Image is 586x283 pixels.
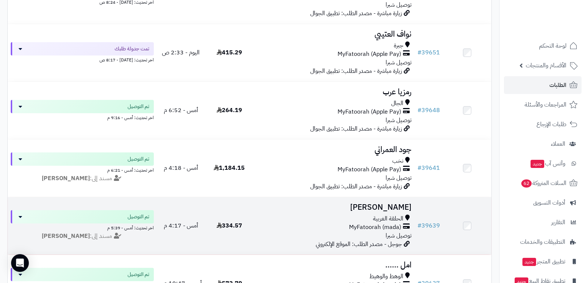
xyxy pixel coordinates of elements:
span: 1,184.15 [214,164,245,172]
span: التقارير [551,217,565,228]
a: السلات المتروكة62 [504,174,582,192]
span: نخب [392,157,403,165]
span: تم التوصيل [128,213,149,220]
a: #39648 [417,106,440,115]
a: وآتس آبجديد [504,155,582,172]
div: اخر تحديث: [DATE] - 8:17 ص [11,55,154,63]
div: Open Intercom Messenger [11,254,29,272]
span: تمت جدولة طلبك [115,45,149,53]
span: زيارة مباشرة - مصدر الطلب: تطبيق الجوال [310,182,402,191]
a: #39639 [417,221,440,230]
span: توصيل شبرا [386,231,411,240]
span: التطبيقات والخدمات [520,237,565,247]
span: العملاء [551,139,565,149]
span: # [417,221,421,230]
span: تم التوصيل [128,155,149,163]
a: لوحة التحكم [504,37,582,55]
h3: امل ...... [257,261,412,269]
span: أدوات التسويق [533,198,565,208]
span: توصيل شبرا [386,0,411,9]
div: اخر تحديث: أمس - 9:16 م [11,113,154,121]
a: الطلبات [504,76,582,94]
span: أمس - 4:18 م [164,164,198,172]
span: 62 [521,179,532,188]
span: الطلبات [549,80,566,90]
span: # [417,164,421,172]
div: اخر تحديث: أمس - 5:39 م [11,223,154,231]
a: العملاء [504,135,582,153]
strong: [PERSON_NAME] [42,174,90,183]
a: طلبات الإرجاع [504,115,582,133]
span: 264.19 [217,106,242,115]
span: السلات المتروكة [521,178,566,188]
span: زيارة مباشرة - مصدر الطلب: تطبيق الجوال [310,9,402,18]
span: تم التوصيل [128,271,149,278]
span: لوحة التحكم [539,41,566,51]
a: #39651 [417,48,440,57]
span: اليوم - 2:33 ص [162,48,200,57]
span: جديد [531,160,544,168]
a: أدوات التسويق [504,194,582,212]
div: مسند إلى: [5,232,159,240]
span: جبرة [394,41,403,50]
span: الجال [391,99,403,108]
a: التطبيقات والخدمات [504,233,582,251]
span: # [417,106,421,115]
span: وآتس آب [530,158,565,169]
h3: جود العمراني [257,145,412,154]
span: MyFatoorah (Apple Pay) [338,50,401,58]
h3: نواف العتيبي [257,30,412,38]
span: 415.29 [217,48,242,57]
div: اخر تحديث: أمس - 6:21 م [11,166,154,173]
span: تم التوصيل [128,103,149,110]
span: زيارة مباشرة - مصدر الطلب: تطبيق الجوال [310,124,402,133]
span: توصيل شبرا [386,173,411,182]
div: مسند إلى: [5,174,159,183]
span: 334.57 [217,221,242,230]
a: المراجعات والأسئلة [504,96,582,114]
strong: [PERSON_NAME] [42,232,90,240]
span: طلبات الإرجاع [536,119,566,129]
h3: [PERSON_NAME] [257,203,412,212]
h3: رمزيا عرب [257,88,412,96]
a: التقارير [504,213,582,231]
img: logo-2.png [536,21,579,36]
span: الحلقة الغربية [373,215,403,223]
span: أمس - 4:17 م [164,221,198,230]
span: المراجعات والأسئلة [525,100,566,110]
a: #39641 [417,164,440,172]
span: توصيل شبرا [386,116,411,125]
span: الأقسام والمنتجات [526,60,566,71]
span: MyFatoorah (mada) [349,223,401,232]
a: تطبيق المتجرجديد [504,253,582,270]
span: # [417,48,421,57]
span: أمس - 6:52 م [164,106,198,115]
span: الوهط والوهيط [369,272,403,281]
span: تطبيق المتجر [522,256,565,267]
span: زيارة مباشرة - مصدر الطلب: تطبيق الجوال [310,67,402,75]
span: MyFatoorah (Apple Pay) [338,108,401,116]
span: جديد [522,258,536,266]
span: توصيل شبرا [386,58,411,67]
span: MyFatoorah (Apple Pay) [338,165,401,174]
span: جوجل - مصدر الطلب: الموقع الإلكتروني [316,240,402,249]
